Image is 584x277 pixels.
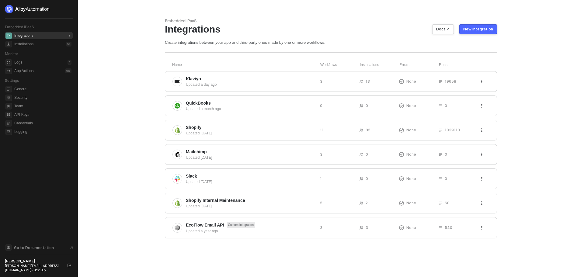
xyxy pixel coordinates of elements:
span: logging [5,129,12,135]
img: integration-icon [175,200,180,206]
span: icon-logs [5,59,12,66]
span: Embedded iPaaS [5,25,34,29]
span: QuickBooks [186,100,211,106]
div: Updated [DATE] [186,155,315,160]
span: icon-threedots [480,177,484,181]
div: Embedded iPaaS [165,18,497,23]
span: icon-list [439,80,442,83]
span: 1039113 [445,127,460,133]
div: 7 [68,33,71,38]
span: icon-list [439,104,442,108]
span: Custom Integration [227,222,255,228]
span: 13 [366,79,370,84]
span: 0 [445,176,447,181]
span: 19658 [445,79,456,84]
img: integration-icon [175,127,180,133]
div: Installations [360,62,399,68]
div: Runs [439,62,481,68]
span: API Keys [14,111,71,118]
div: [PERSON_NAME][EMAIL_ADDRESS][DOMAIN_NAME] • Best Buy [5,264,62,272]
span: Shopify Internal Maintenance [186,197,245,203]
span: icon-list [439,153,442,156]
span: Settings [5,78,19,83]
span: icon-users [360,104,363,108]
span: icon-users [360,80,363,83]
span: Slack [186,173,197,179]
span: None [406,200,416,206]
span: icon-list [439,226,442,230]
span: 3 [320,79,322,84]
span: Team [14,102,71,110]
span: icon-threedots [480,201,484,205]
span: team [5,103,12,109]
img: integration-icon [175,225,180,230]
div: Integrations [165,23,497,35]
span: icon-exclamation [399,201,404,206]
span: Security [14,94,71,101]
span: Go to Documentation [14,245,54,250]
div: 0 % [65,68,71,73]
span: 0 [366,176,368,181]
div: Updated [DATE] [186,179,315,185]
div: Updated a year ago [186,228,315,234]
a: Knowledge Base [5,244,73,251]
span: security [5,95,12,101]
div: Workflows [320,62,360,68]
span: 3 [320,225,322,230]
span: logout [68,264,71,267]
span: integrations [5,33,12,39]
span: 5 [320,200,322,206]
span: credentials [5,120,12,126]
span: Credentials [14,119,71,127]
span: 35 [366,127,370,133]
div: Logs [14,60,22,65]
span: icon-threedots [480,80,484,83]
span: Mailchimp [186,149,207,155]
span: icon-exclamation [399,103,404,108]
span: Monitor [5,51,18,56]
span: icon-threedots [480,128,484,132]
span: icon-app-actions [5,68,12,74]
div: App Actions [14,68,33,74]
div: Docs ↗ [436,27,450,32]
span: icon-threedots [480,104,484,108]
img: integration-icon [175,103,180,109]
span: icon-users [360,128,363,132]
div: 0 [68,60,71,65]
span: 2 [366,200,368,206]
span: None [406,127,416,133]
span: document-arrow [68,245,75,251]
span: 3 [320,152,322,157]
span: installations [5,41,12,47]
span: icon-list [439,201,442,205]
img: logo [5,5,50,13]
span: icon-exclamation [399,225,404,230]
span: 0 [445,152,447,157]
div: 52 [66,42,71,47]
span: icon-exclamation [399,128,404,133]
span: api-key [5,112,12,118]
span: None [406,225,416,230]
span: 11 [320,127,324,133]
div: Updated [DATE] [186,203,315,209]
span: 0 [366,103,368,108]
div: Integrations [14,33,33,38]
div: Updated a month ago [186,106,315,112]
span: None [406,152,416,157]
span: 540 [445,225,452,230]
span: icon-users [360,226,363,230]
span: General [14,85,71,93]
div: New Integration [463,27,493,32]
span: 1 [320,176,322,181]
button: New Integration [459,24,497,34]
span: 60 [445,200,450,206]
span: 0 [445,103,447,108]
div: Updated a day ago [186,82,315,87]
span: general [5,86,12,92]
div: Errors [399,62,439,68]
span: 3 [366,225,368,230]
span: icon-list [439,128,442,132]
span: 0 [366,152,368,157]
span: 0 [320,103,322,108]
span: None [406,79,416,84]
